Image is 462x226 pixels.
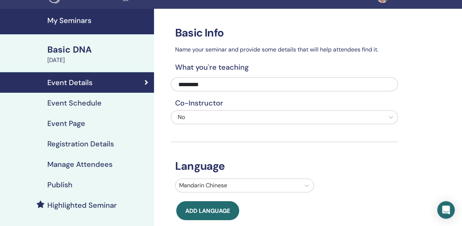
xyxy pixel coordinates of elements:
h4: Event Schedule [47,99,102,107]
h4: Publish [47,180,72,189]
span: No [178,113,185,121]
h4: What you`re teaching [171,63,398,72]
p: Name your seminar and provide some details that will help attendees find it. [171,45,398,54]
h4: Manage Attendees [47,160,112,169]
h4: Co-Instructor [171,99,398,107]
h4: Highlighted Seminar [47,201,117,210]
h4: Event Details [47,78,92,87]
span: Add language [185,207,230,215]
h4: Event Page [47,119,85,128]
div: [DATE] [47,56,150,65]
h3: Language [171,160,398,173]
a: Basic DNA[DATE] [43,43,154,65]
h3: Basic Info [171,26,398,39]
h4: Registration Details [47,139,114,148]
button: Add language [176,201,239,220]
h4: My Seminars [47,16,150,25]
div: Open Intercom Messenger [437,201,455,219]
div: Basic DNA [47,43,150,56]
